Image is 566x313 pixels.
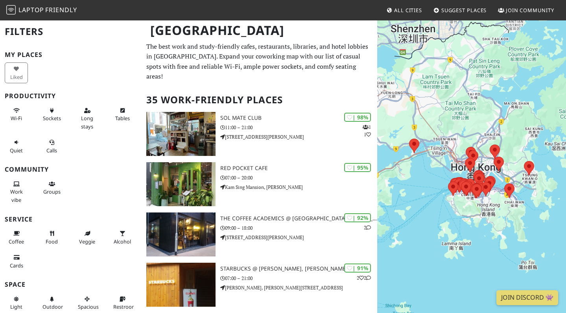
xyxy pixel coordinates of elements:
[45,5,77,14] span: Friendly
[363,123,371,138] p: 1 1
[506,7,554,14] span: Join Community
[220,215,378,222] h3: The Coffee Academics @ [GEOGRAPHIC_DATA][PERSON_NAME]
[146,112,216,156] img: SOL Mate Club
[40,104,63,125] button: Sockets
[10,262,23,269] span: Credit cards
[43,115,61,122] span: Power sockets
[146,263,216,307] img: Starbucks @ Wan Chai, Hennessy Rd
[142,112,378,156] a: SOL Mate Club | 98% 11 SOL Mate Club 11:00 – 21:00 [STREET_ADDRESS][PERSON_NAME]
[344,213,371,222] div: | 92%
[111,104,134,125] button: Tables
[220,174,378,181] p: 07:00 – 20:00
[144,20,376,41] h1: [GEOGRAPHIC_DATA]
[81,115,93,130] span: Long stays
[5,216,137,223] h3: Service
[10,188,23,203] span: People working
[114,238,131,245] span: Alcohol
[5,51,137,59] h3: My Places
[357,274,371,282] p: 2 2
[46,238,58,245] span: Food
[344,163,371,172] div: | 95%
[42,303,63,310] span: Outdoor area
[495,3,557,17] a: Join Community
[5,166,137,173] h3: Community
[146,88,373,112] h2: 35 Work-Friendly Places
[220,183,378,191] p: Kam Sing Mansion, [PERSON_NAME]
[142,162,378,206] a: Red Pocket Cafe | 95% Red Pocket Cafe 07:00 – 20:00 Kam Sing Mansion, [PERSON_NAME]
[5,178,28,206] button: Work vibe
[113,303,136,310] span: Restroom
[5,20,137,44] h2: Filters
[76,227,99,248] button: Veggie
[46,147,57,154] span: Video/audio calls
[220,284,378,291] p: [PERSON_NAME], [PERSON_NAME][STREET_ADDRESS]
[142,212,378,256] a: The Coffee Academics @ Sai Yuen Lane | 92% 2 The Coffee Academics @ [GEOGRAPHIC_DATA][PERSON_NAME...
[10,147,23,154] span: Quiet
[111,227,134,248] button: Alcohol
[5,92,137,100] h3: Productivity
[76,104,99,133] button: Long stays
[441,7,487,14] span: Suggest Places
[10,303,22,310] span: Natural light
[79,238,95,245] span: Veggie
[43,188,61,195] span: Group tables
[220,115,378,121] h3: SOL Mate Club
[115,115,130,122] span: Work-friendly tables
[40,136,63,157] button: Calls
[220,265,378,272] h3: Starbucks @ [PERSON_NAME], [PERSON_NAME]
[220,275,378,282] p: 07:00 – 21:00
[394,7,422,14] span: All Cities
[5,136,28,157] button: Quiet
[220,234,378,241] p: [STREET_ADDRESS][PERSON_NAME]
[146,162,216,206] img: Red Pocket Cafe
[344,113,371,122] div: | 98%
[5,104,28,125] button: Wi-Fi
[78,303,99,310] span: Spacious
[146,212,216,256] img: The Coffee Academics @ Sai Yuen Lane
[383,3,425,17] a: All Cities
[40,178,63,198] button: Groups
[364,224,371,231] p: 2
[220,133,378,141] p: [STREET_ADDRESS][PERSON_NAME]
[18,5,44,14] span: Laptop
[5,251,28,272] button: Cards
[430,3,490,17] a: Suggest Places
[146,42,373,82] p: The best work and study-friendly cafes, restaurants, libraries, and hotel lobbies in [GEOGRAPHIC_...
[5,227,28,248] button: Coffee
[344,264,371,273] div: | 91%
[9,238,24,245] span: Coffee
[220,124,378,131] p: 11:00 – 21:00
[11,115,22,122] span: Stable Wi-Fi
[142,263,378,307] a: Starbucks @ Wan Chai, Hennessy Rd | 91% 22 Starbucks @ [PERSON_NAME], [PERSON_NAME] 07:00 – 21:00...
[40,227,63,248] button: Food
[220,165,378,172] h3: Red Pocket Cafe
[5,281,137,288] h3: Space
[220,224,378,232] p: 09:00 – 18:00
[6,5,16,15] img: LaptopFriendly
[6,4,77,17] a: LaptopFriendly LaptopFriendly
[496,290,558,305] a: Join Discord 👾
